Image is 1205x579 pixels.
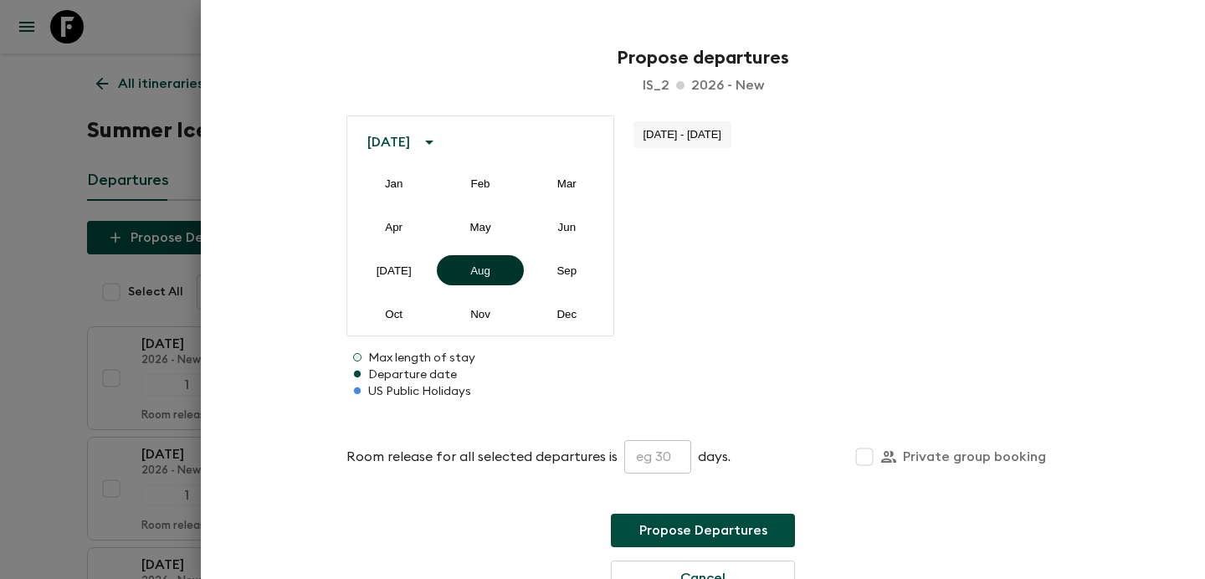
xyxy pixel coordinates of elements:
p: days. [698,447,731,467]
input: eg 30 [624,440,691,474]
button: Feb [437,168,523,198]
button: May [437,212,523,242]
span: [DATE] - [DATE] [633,128,731,141]
button: [DATE] [351,255,437,285]
button: Nov [437,299,523,329]
h2: Propose departures [234,47,1172,69]
button: calendar view is open, switch to year view [415,128,444,156]
p: Room release for all selected departures is [346,447,618,467]
p: US Public Holidays [346,383,1059,400]
button: Dec [524,299,610,329]
button: Mar [524,168,610,198]
p: Max length of stay [346,350,1059,366]
button: Sep [524,255,610,285]
p: Private group booking [903,447,1046,467]
button: Apr [351,212,437,242]
p: is_2 [643,75,669,95]
button: Jan [351,168,437,198]
button: Oct [351,299,437,329]
div: [DATE] [367,134,410,151]
p: Departure date [346,366,1059,383]
button: Propose Departures [611,514,795,547]
button: Aug [437,255,523,285]
p: 2026 - New [691,75,764,95]
button: Jun [524,212,610,242]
